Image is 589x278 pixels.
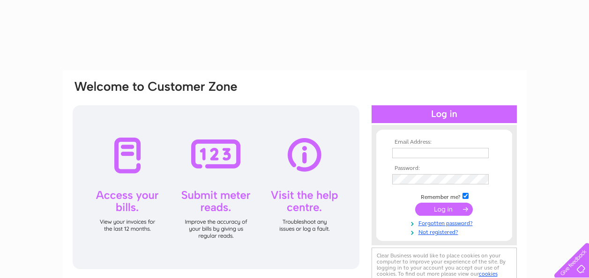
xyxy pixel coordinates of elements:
[390,165,499,172] th: Password:
[392,227,499,236] a: Not registered?
[390,191,499,201] td: Remember me?
[392,218,499,227] a: Forgotten password?
[390,139,499,146] th: Email Address:
[415,203,473,216] input: Submit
